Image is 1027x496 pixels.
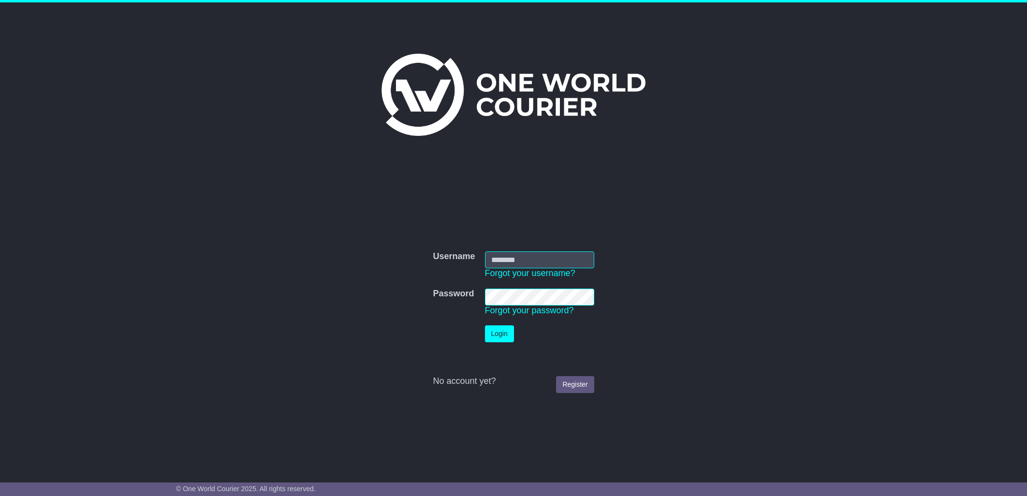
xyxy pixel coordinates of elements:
[433,251,475,262] label: Username
[433,376,594,387] div: No account yet?
[485,268,575,278] a: Forgot your username?
[433,289,474,299] label: Password
[485,306,574,315] a: Forgot your password?
[381,54,646,136] img: One World
[176,485,316,493] span: © One World Courier 2025. All rights reserved.
[556,376,594,393] a: Register
[485,325,514,342] button: Login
